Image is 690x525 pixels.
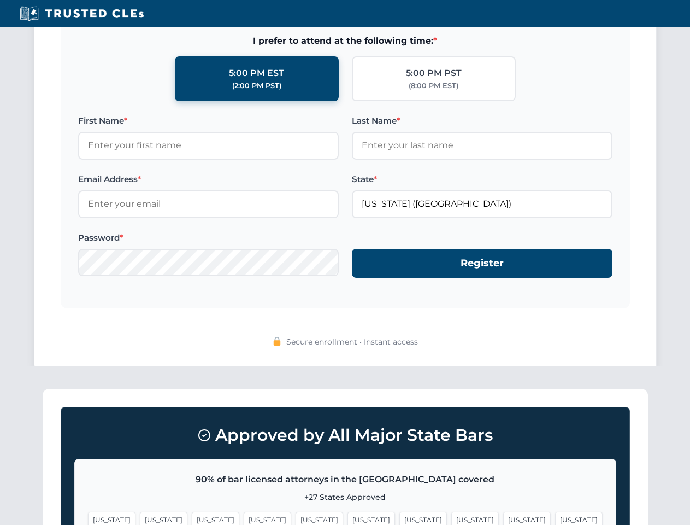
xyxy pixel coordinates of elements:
[78,132,339,159] input: Enter your first name
[273,337,281,346] img: 🔒
[286,336,418,348] span: Secure enrollment • Instant access
[352,173,612,186] label: State
[78,114,339,127] label: First Name
[352,132,612,159] input: Enter your last name
[232,80,281,91] div: (2:00 PM PST)
[406,66,462,80] div: 5:00 PM PST
[352,249,612,278] button: Register
[78,173,339,186] label: Email Address
[229,66,284,80] div: 5:00 PM EST
[78,34,612,48] span: I prefer to attend at the following time:
[409,80,458,91] div: (8:00 PM EST)
[352,114,612,127] label: Last Name
[74,421,616,450] h3: Approved by All Major State Bars
[16,5,147,22] img: Trusted CLEs
[78,190,339,218] input: Enter your email
[88,472,603,487] p: 90% of bar licensed attorneys in the [GEOGRAPHIC_DATA] covered
[88,491,603,503] p: +27 States Approved
[352,190,612,218] input: Florida (FL)
[78,231,339,244] label: Password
